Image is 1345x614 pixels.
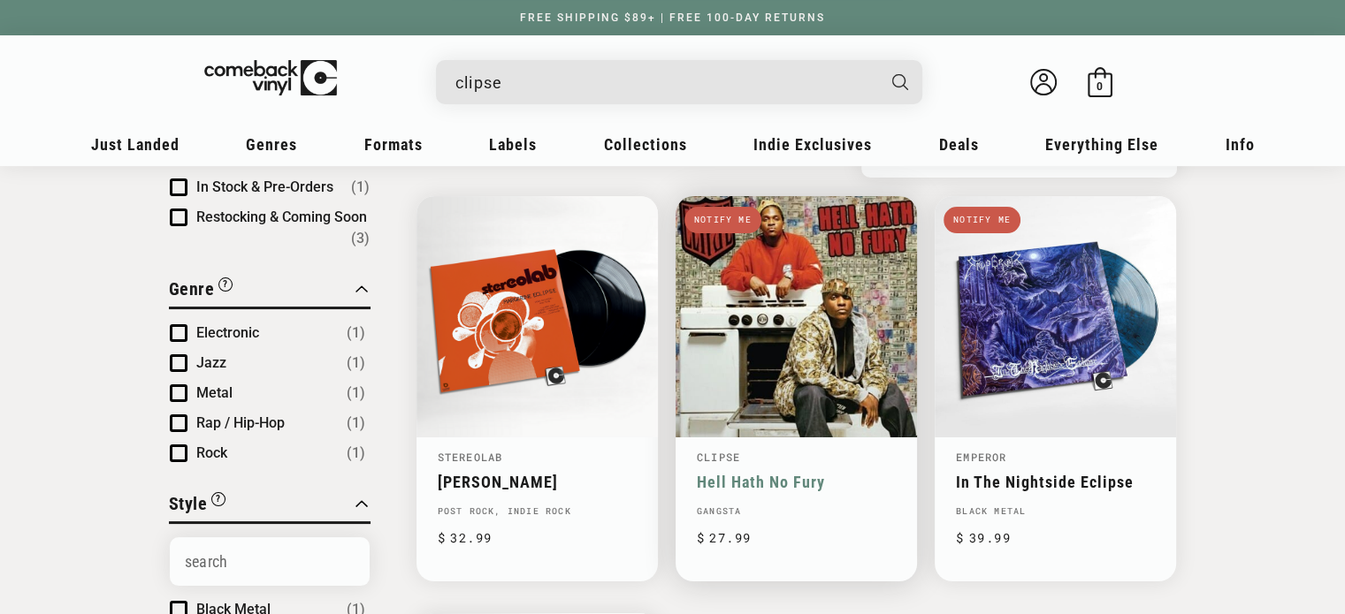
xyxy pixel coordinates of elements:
[169,490,226,521] button: Filter by Style
[956,473,1155,491] a: In The Nightside Eclipse
[347,413,365,434] span: Number of products: (1)
[753,135,872,154] span: Indie Exclusives
[956,450,1006,464] a: Emperor
[502,11,843,24] a: FREE SHIPPING $89+ | FREE 100-DAY RETURNS
[196,178,333,195] span: In Stock & Pre-Orders
[196,354,226,371] span: Jazz
[196,324,259,341] span: Electronic
[169,278,215,299] span: Genre
[697,450,740,464] a: Clipse
[438,473,637,491] a: [PERSON_NAME]
[196,384,233,401] span: Metal
[1097,80,1103,93] span: 0
[939,135,979,154] span: Deals
[170,537,370,586] input: Search Options
[169,276,233,307] button: Filter by Genre
[351,177,370,198] span: Number of products: (1)
[364,135,423,154] span: Formats
[347,352,365,374] span: Number of products: (1)
[169,493,208,514] span: Style
[436,60,922,104] div: Search
[351,228,370,249] span: Number of products: (3)
[246,135,297,154] span: Genres
[1045,135,1158,154] span: Everything Else
[604,135,687,154] span: Collections
[347,443,365,464] span: Number of products: (1)
[196,208,367,225] span: Restocking & Coming Soon
[697,473,896,491] a: Hell Hath No Fury
[1226,135,1255,154] span: Info
[196,444,227,461] span: Rock
[196,414,285,431] span: Rap / Hip-Hop
[347,322,365,344] span: Number of products: (1)
[91,135,180,154] span: Just Landed
[489,135,537,154] span: Labels
[876,60,924,104] button: Search
[438,450,503,464] a: Stereolab
[455,64,875,101] input: When autocomplete results are available use up and down arrows to review and enter to select
[347,383,365,404] span: Number of products: (1)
